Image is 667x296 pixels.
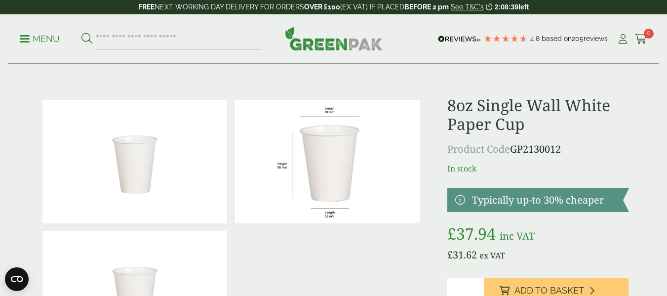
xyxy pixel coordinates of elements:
[235,100,420,223] img: WhiteCup_8oz
[500,229,535,243] span: inc VAT
[447,248,453,261] span: £
[483,34,528,43] div: 4.79 Stars
[447,223,456,244] span: £
[530,35,542,42] span: 4.8
[447,142,628,157] p: GP2130012
[644,29,654,39] span: 0
[404,3,449,11] strong: BEFORE 2 pm
[138,3,155,11] strong: FREE
[635,32,647,46] a: 0
[447,248,477,261] bdi: 31.62
[5,267,29,291] button: Open CMP widget
[42,100,227,223] img: 8oz Single Wall White Paper Cup 0
[20,33,60,45] p: Menu
[447,163,628,174] p: In stock
[447,96,628,134] h1: 8oz Single Wall White Paper Cup
[285,27,383,50] img: GreenPak Supplies
[304,3,340,11] strong: OVER £100
[451,3,484,11] a: See T&C's
[542,35,572,42] span: Based on
[584,35,608,42] span: reviews
[447,223,496,244] bdi: 37.94
[514,285,584,296] span: Add to Basket
[495,3,518,11] span: 2:08:39
[518,3,529,11] span: left
[447,142,510,156] span: Product Code
[438,36,481,42] img: REVIEWS.io
[20,33,60,43] a: Menu
[479,250,505,261] span: ex VAT
[572,35,584,42] span: 205
[635,34,647,44] i: Cart
[617,34,629,44] i: My Account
